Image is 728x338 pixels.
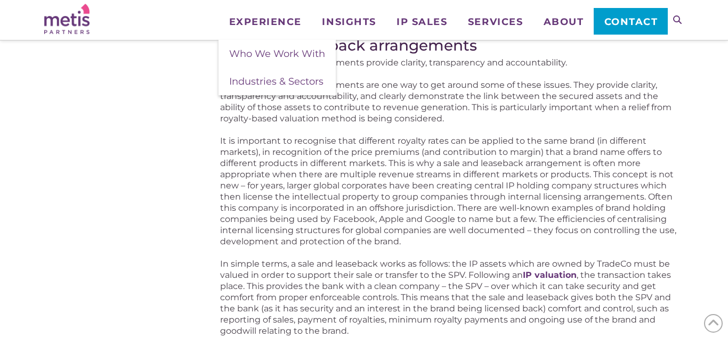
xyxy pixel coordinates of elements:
[523,270,577,280] a: IP valuation
[220,57,684,68] p: Sale and leaseback arrangements provide clarity, transparency and accountability.
[220,36,684,54] h3: Sale and leaseback arrangements
[220,135,684,247] p: It is important to recognise that different royalty rates can be applied to the same brand (in di...
[229,76,323,87] span: Industries & Sectors
[397,17,447,27] span: IP Sales
[544,17,584,27] span: About
[468,17,523,27] span: Services
[229,17,302,27] span: Experience
[219,68,336,95] a: Industries & Sectors
[44,4,90,34] img: Metis Partners
[229,48,325,60] span: Who We Work With
[220,79,684,124] p: Sale and leaseback arrangements are one way to get around some of these issues. They provide clar...
[704,314,723,333] span: Back to Top
[604,17,658,27] span: Contact
[219,40,336,68] a: Who We Work With
[322,17,376,27] span: Insights
[220,258,684,336] p: In simple terms, a sale and leaseback works as follows: the IP assets which are owned by TradeCo ...
[594,8,668,35] a: Contact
